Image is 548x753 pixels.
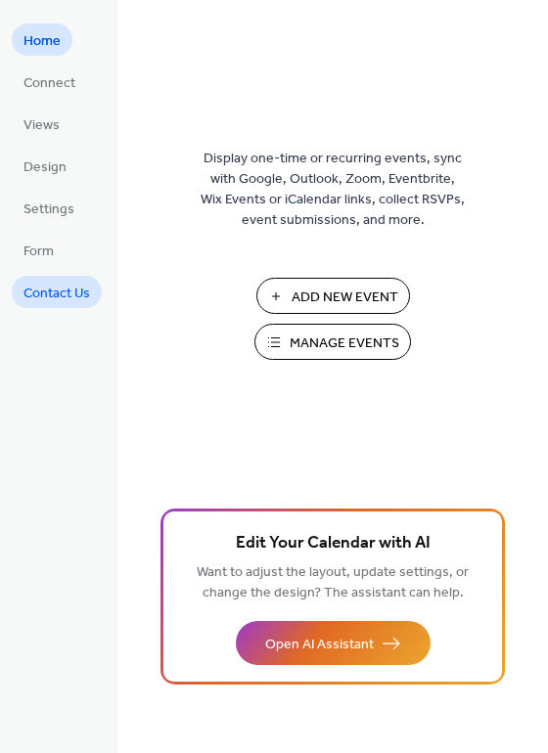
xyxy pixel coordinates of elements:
span: Open AI Assistant [265,635,374,655]
button: Open AI Assistant [236,621,431,665]
span: Home [23,31,61,52]
span: Manage Events [290,333,399,354]
span: Settings [23,199,74,220]
a: Connect [12,66,87,98]
span: Design [23,157,67,178]
a: Contact Us [12,276,102,308]
a: Form [12,234,66,266]
a: Settings [12,192,86,224]
a: Design [12,150,78,182]
span: Want to adjust the layout, update settings, or change the design? The assistant can help. [197,559,469,606]
a: Home [12,23,72,56]
span: Contact Us [23,284,90,304]
span: Add New Event [292,288,398,308]
span: Connect [23,73,75,94]
span: Edit Your Calendar with AI [236,530,431,557]
span: Form [23,242,54,262]
span: Views [23,115,60,136]
button: Add New Event [256,278,410,314]
a: Views [12,108,71,140]
span: Display one-time or recurring events, sync with Google, Outlook, Zoom, Eventbrite, Wix Events or ... [201,149,465,231]
button: Manage Events [254,324,411,360]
